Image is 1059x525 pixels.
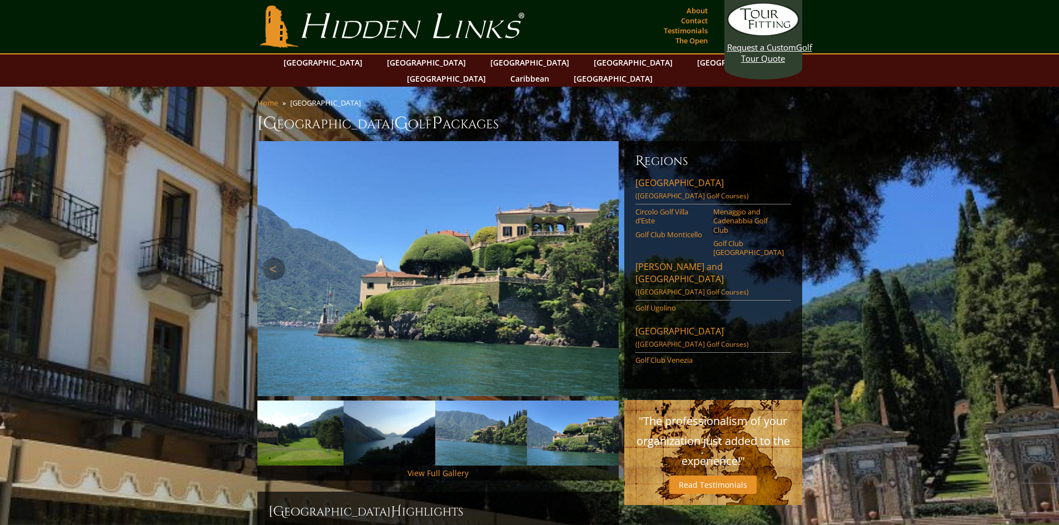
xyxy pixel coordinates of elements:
a: [GEOGRAPHIC_DATA] [568,71,658,87]
a: Home [257,98,278,108]
h6: Regions [635,152,791,170]
a: Golf Club [GEOGRAPHIC_DATA] [713,239,784,257]
a: Request a CustomGolf Tour Quote [727,3,799,64]
a: Menaggio and Cadenabbia Golf Club [713,207,784,234]
a: [GEOGRAPHIC_DATA] [485,54,575,71]
a: About [684,3,710,18]
span: P [432,112,443,134]
a: [GEOGRAPHIC_DATA] [692,54,782,71]
span: ([GEOGRAPHIC_DATA] Golf Courses) [635,287,749,297]
a: Caribbean [505,71,555,87]
a: Previous [263,258,285,280]
a: Read Testimonials [669,476,757,494]
a: Golf Club Monticello [635,230,706,239]
a: [GEOGRAPHIC_DATA] [278,54,368,71]
a: [GEOGRAPHIC_DATA] [588,54,678,71]
a: Golf Club Venezia [635,356,706,364]
span: H [391,503,402,521]
h2: [GEOGRAPHIC_DATA] ighlights [269,503,608,521]
a: View Full Gallery [407,468,469,478]
span: G [394,112,408,134]
h1: [GEOGRAPHIC_DATA] olf ackages [257,112,802,134]
a: [GEOGRAPHIC_DATA]([GEOGRAPHIC_DATA] Golf Courses) [635,177,791,204]
a: Circolo Golf Villa d’Este [635,207,706,226]
a: Testimonials [661,23,710,38]
a: [GEOGRAPHIC_DATA] [381,54,471,71]
a: [PERSON_NAME] and [GEOGRAPHIC_DATA]([GEOGRAPHIC_DATA] Golf Courses) [635,261,791,301]
span: ([GEOGRAPHIC_DATA] Golf Courses) [635,339,749,349]
a: The Open [673,33,710,48]
a: [GEOGRAPHIC_DATA] [401,71,491,87]
span: ([GEOGRAPHIC_DATA] Golf Courses) [635,191,749,201]
a: [GEOGRAPHIC_DATA]([GEOGRAPHIC_DATA] Golf Courses) [635,325,791,353]
a: Contact [678,13,710,28]
a: Golf Ugolino [635,303,706,312]
p: "The professionalism of your organization just added to the experience!" [635,411,791,471]
span: Request a Custom [727,42,796,53]
li: [GEOGRAPHIC_DATA] [290,98,365,108]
